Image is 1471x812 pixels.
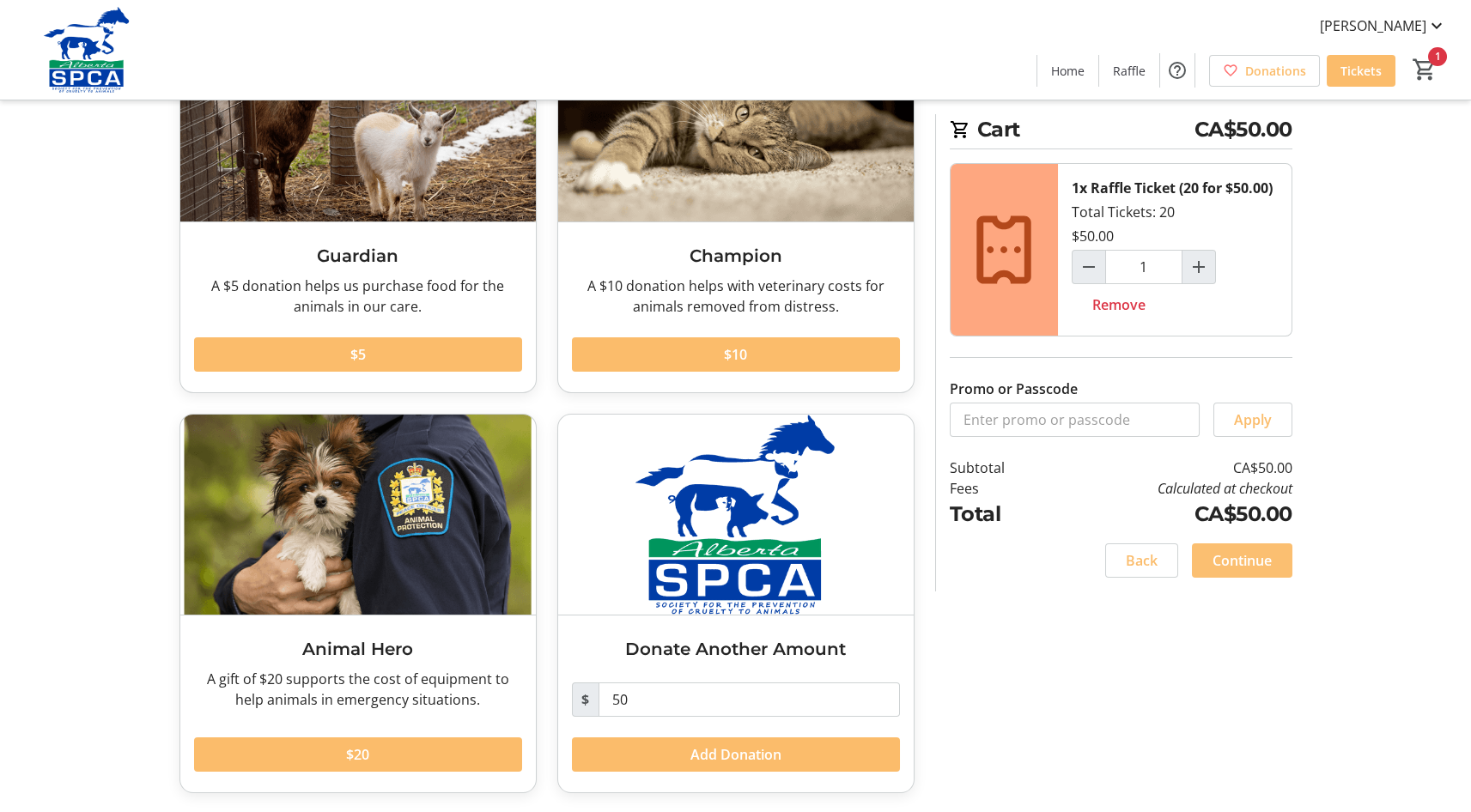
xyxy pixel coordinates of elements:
h3: Champion [572,243,900,269]
button: Add Donation [572,737,900,772]
div: A $5 donation helps us purchase food for the animals in our care. [194,276,522,317]
h3: Animal Hero [194,636,522,662]
h3: Guardian [194,243,522,269]
td: CA$50.00 [1049,499,1292,530]
button: Apply [1213,403,1292,437]
td: Fees [950,478,1049,499]
a: Raffle [1099,55,1159,87]
h2: Cart [950,114,1292,149]
button: Cart [1409,54,1440,85]
span: Add Donation [690,744,781,765]
a: Home [1037,55,1098,87]
span: Home [1051,62,1085,80]
button: $20 [194,737,522,772]
button: $5 [194,337,522,372]
button: Increment by one [1182,251,1215,283]
img: Donate Another Amount [558,415,914,615]
span: CA$50.00 [1194,114,1292,145]
span: $10 [724,344,747,365]
td: Total [950,499,1049,530]
button: Back [1105,543,1178,578]
button: $10 [572,337,900,372]
span: Back [1126,550,1158,571]
td: Calculated at checkout [1049,478,1292,499]
span: Tickets [1340,62,1382,80]
img: Animal Hero [180,415,536,615]
h3: Donate Another Amount [572,636,900,662]
span: Continue [1213,550,1272,571]
button: [PERSON_NAME] [1306,12,1461,39]
span: Remove [1092,294,1146,315]
img: Champion [558,21,914,221]
span: Raffle [1113,62,1146,80]
button: Decrement by one [1073,251,1105,283]
button: Help [1160,53,1194,88]
span: Donations [1245,62,1306,80]
td: Subtotal [950,458,1049,478]
input: Raffle Ticket (20 for $50.00) Quantity [1105,250,1182,284]
span: [PERSON_NAME] [1320,15,1426,36]
div: A gift of $20 supports the cost of equipment to help animals in emergency situations. [194,669,522,710]
button: Remove [1072,288,1166,322]
input: Donation Amount [599,682,900,717]
img: Guardian [180,21,536,221]
button: Continue [1192,543,1292,578]
span: $ [572,682,599,717]
span: $5 [350,344,366,365]
span: $20 [346,744,369,765]
div: Total Tickets: 20 [1058,164,1292,336]
div: $50.00 [1072,226,1114,246]
div: 1x Raffle Ticket (20 for $50.00) [1072,178,1273,198]
input: Enter promo or passcode [950,403,1200,437]
td: CA$50.00 [1049,458,1292,478]
span: Apply [1234,409,1272,430]
div: A $10 donation helps with veterinary costs for animals removed from distress. [572,276,900,317]
label: Promo or Passcode [950,379,1078,399]
img: Alberta SPCA's Logo [10,7,163,93]
a: Tickets [1327,55,1395,87]
a: Donations [1209,55,1320,87]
